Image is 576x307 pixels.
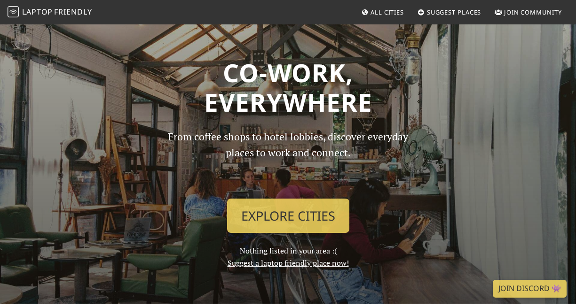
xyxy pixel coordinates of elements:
[493,280,567,298] a: Join Discord 👾
[357,4,408,21] a: All Cities
[8,4,92,21] a: LaptopFriendly LaptopFriendly
[427,8,481,16] span: Suggest Places
[504,8,562,16] span: Join Community
[26,58,551,117] h1: Co-work, Everywhere
[227,199,349,233] a: Explore Cities
[54,7,92,17] span: Friendly
[22,7,53,17] span: Laptop
[154,129,422,269] div: Nothing listed in your area :(
[8,6,19,17] img: LaptopFriendly
[160,129,417,191] p: From coffee shops to hotel lobbies, discover everyday places to work and connect.
[491,4,566,21] a: Join Community
[228,258,349,268] a: Suggest a laptop friendly place now!
[371,8,404,16] span: All Cities
[414,4,485,21] a: Suggest Places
